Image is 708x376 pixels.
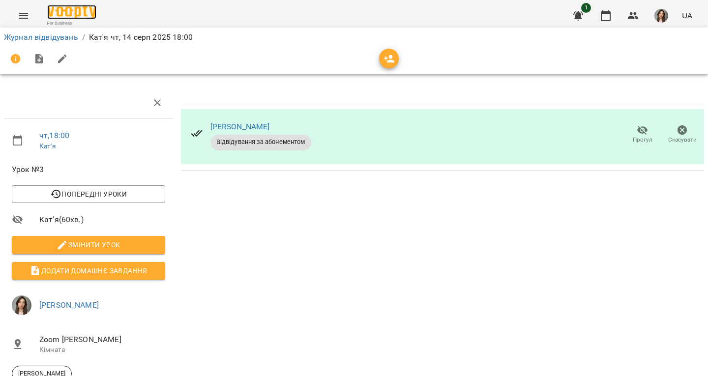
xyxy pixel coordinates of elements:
img: Voopty Logo [47,5,96,19]
button: Прогул [622,121,662,148]
button: UA [678,6,696,25]
span: UA [682,10,692,21]
span: Скасувати [668,136,697,144]
a: Кат'я [39,142,56,150]
button: Menu [12,4,35,28]
p: Кімната [39,345,165,355]
span: Змінити урок [20,239,157,251]
button: Додати домашнє завдання [12,262,165,280]
a: Журнал відвідувань [4,32,78,42]
nav: breadcrumb [4,31,704,43]
span: For Business [47,20,96,27]
span: Прогул [633,136,652,144]
button: Попередні уроки [12,185,165,203]
p: Кат'я чт, 14 серп 2025 18:00 [89,31,193,43]
a: чт , 18:00 [39,131,69,140]
span: 1 [581,3,591,13]
span: Zoom [PERSON_NAME] [39,334,165,346]
span: Відвідування за абонементом [210,138,311,146]
img: b4b2e5f79f680e558d085f26e0f4a95b.jpg [654,9,668,23]
a: [PERSON_NAME] [39,300,99,310]
span: Кат'я ( 60 хв. ) [39,214,165,226]
img: b4b2e5f79f680e558d085f26e0f4a95b.jpg [12,295,31,315]
li: / [82,31,85,43]
a: [PERSON_NAME] [210,122,270,131]
span: Попередні уроки [20,188,157,200]
button: Змінити урок [12,236,165,254]
span: Урок №3 [12,164,165,175]
span: Додати домашнє завдання [20,265,157,277]
button: Скасувати [662,121,702,148]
